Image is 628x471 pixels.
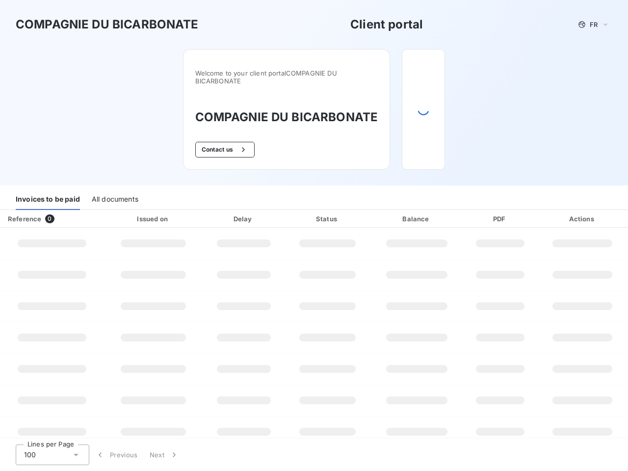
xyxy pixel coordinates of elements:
div: Issued on [106,214,201,224]
div: Delay [205,214,283,224]
h3: Client portal [350,16,423,33]
h3: COMPAGNIE DU BICARBONATE [195,108,378,126]
span: FR [590,21,598,28]
div: Status [287,214,368,224]
span: 100 [24,450,36,460]
h3: COMPAGNIE DU BICARBONATE [16,16,199,33]
div: Balance [372,214,462,224]
div: Reference [8,215,41,223]
span: Welcome to your client portal COMPAGNIE DU BICARBONATE [195,69,378,85]
div: All documents [92,189,138,210]
button: Contact us [195,142,255,157]
button: Next [144,445,185,465]
div: PDF [465,214,535,224]
div: Invoices to be paid [16,189,80,210]
button: Previous [89,445,144,465]
div: Actions [539,214,626,224]
span: 0 [45,214,54,223]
